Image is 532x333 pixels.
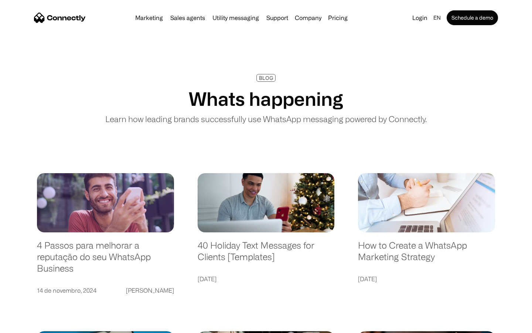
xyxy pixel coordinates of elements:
ul: Language list [15,320,44,330]
a: 4 Passos para melhorar a reputação do seu WhatsApp Business [37,240,174,281]
div: en [433,13,441,23]
p: Learn how leading brands successfully use WhatsApp messaging powered by Connectly. [105,113,427,125]
h1: Whats happening [189,88,343,110]
div: [PERSON_NAME] [126,285,174,296]
a: Login [409,13,430,23]
a: How to Create a WhatsApp Marketing Strategy [358,240,495,270]
div: BLOG [259,75,273,81]
a: Marketing [132,15,166,21]
a: home [34,12,86,23]
div: [DATE] [358,274,377,284]
div: 14 de novembro, 2024 [37,285,96,296]
a: 40 Holiday Text Messages for Clients [Templates] [198,240,335,270]
div: [DATE] [198,274,216,284]
a: Sales agents [167,15,208,21]
aside: Language selected: English [7,320,44,330]
a: Support [263,15,291,21]
a: Schedule a demo [447,10,498,25]
div: Company [293,13,324,23]
div: en [430,13,445,23]
a: Pricing [325,15,351,21]
div: Company [295,13,321,23]
a: Utility messaging [209,15,262,21]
